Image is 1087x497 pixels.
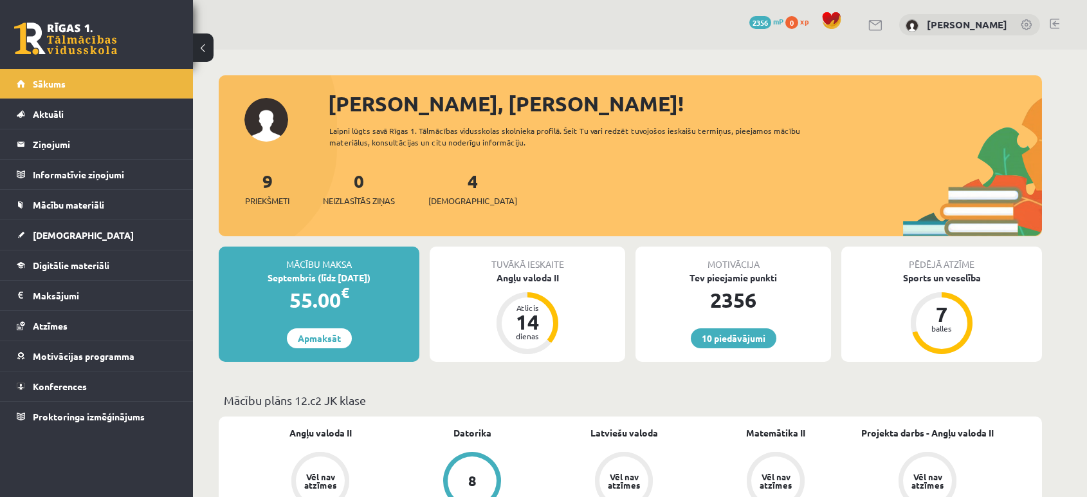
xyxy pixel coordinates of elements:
div: Laipni lūgts savā Rīgas 1. Tālmācības vidusskolas skolnieka profilā. Šeit Tu vari redzēt tuvojošo... [329,125,823,148]
a: Motivācijas programma [17,341,177,371]
div: Motivācija [635,247,831,271]
div: Vēl nav atzīmes [302,473,338,489]
div: Vēl nav atzīmes [606,473,642,489]
a: 10 piedāvājumi [691,328,776,348]
a: Maksājumi [17,281,177,310]
div: [PERSON_NAME], [PERSON_NAME]! [328,88,1042,119]
img: Jekaterina Zeļeņina [906,19,918,32]
div: 2356 [635,285,831,315]
div: 14 [508,312,547,332]
legend: Informatīvie ziņojumi [33,160,177,189]
span: Sākums [33,78,66,89]
a: Rīgas 1. Tālmācības vidusskola [14,23,117,55]
p: Mācību plāns 12.c2 JK klase [224,391,1037,409]
div: 8 [468,474,477,488]
div: Mācību maksa [219,247,419,271]
div: Pēdējā atzīme [841,247,1042,271]
a: Latviešu valoda [590,426,658,440]
span: mP [773,16,783,26]
span: Konferences [33,380,87,392]
span: Atzīmes [33,320,68,332]
a: Konferences [17,371,177,401]
a: Informatīvie ziņojumi [17,160,177,189]
div: Vēl nav atzīmes [758,473,794,489]
a: 2356 mP [749,16,783,26]
a: Digitālie materiāli [17,250,177,280]
span: Digitālie materiāli [33,259,109,271]
div: Angļu valoda II [430,271,625,285]
span: Neizlasītās ziņas [323,194,395,207]
a: Sākums [17,69,177,98]
a: Angļu valoda II [289,426,352,440]
span: 0 [785,16,798,29]
a: Mācību materiāli [17,190,177,220]
span: [DEMOGRAPHIC_DATA] [33,229,134,241]
legend: Ziņojumi [33,129,177,159]
a: Ziņojumi [17,129,177,159]
span: € [341,283,349,302]
div: Sports un veselība [841,271,1042,285]
span: xp [800,16,808,26]
legend: Maksājumi [33,281,177,310]
div: Vēl nav atzīmes [909,473,945,489]
a: 0Neizlasītās ziņas [323,169,395,207]
div: Septembris (līdz [DATE]) [219,271,419,285]
a: Atzīmes [17,311,177,341]
a: Projekta darbs - Angļu valoda II [861,426,994,440]
div: Tev pieejamie punkti [635,271,831,285]
span: Proktoringa izmēģinājums [33,411,145,422]
span: Aktuāli [33,108,64,120]
div: Tuvākā ieskaite [430,247,625,271]
div: balles [922,324,961,332]
span: Priekšmeti [245,194,289,207]
div: 7 [922,304,961,324]
a: Angļu valoda II Atlicis 14 dienas [430,271,625,356]
span: 2356 [749,16,771,29]
span: Mācību materiāli [33,199,104,211]
a: Proktoringa izmēģinājums [17,402,177,431]
span: [DEMOGRAPHIC_DATA] [428,194,517,207]
a: Apmaksāt [287,328,352,348]
a: Datorika [453,426,491,440]
a: 0 xp [785,16,815,26]
a: 9Priekšmeti [245,169,289,207]
div: 55.00 [219,285,419,315]
a: Matemātika II [746,426,805,440]
a: Aktuāli [17,99,177,129]
a: [DEMOGRAPHIC_DATA] [17,220,177,250]
a: Sports un veselība 7 balles [841,271,1042,356]
div: Atlicis [508,304,547,312]
a: 4[DEMOGRAPHIC_DATA] [428,169,517,207]
span: Motivācijas programma [33,350,134,362]
div: dienas [508,332,547,340]
a: [PERSON_NAME] [927,18,1007,31]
